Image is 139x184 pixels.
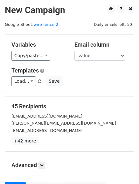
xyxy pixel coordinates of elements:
small: [EMAIL_ADDRESS][DOMAIN_NAME] [11,114,82,119]
small: Google Sheet: [5,22,58,27]
a: +42 more [11,137,38,145]
a: Load... [11,76,36,86]
h2: New Campaign [5,5,134,16]
a: Copy/paste... [11,51,50,61]
h5: Email column [74,41,128,48]
span: Daily emails left: 50 [92,21,134,28]
a: Templates [11,67,39,74]
small: [EMAIL_ADDRESS][DOMAIN_NAME] [11,128,82,133]
a: Daily emails left: 50 [92,22,134,27]
button: Save [46,76,62,86]
small: [PERSON_NAME][EMAIL_ADDRESS][DOMAIN_NAME] [11,121,116,126]
h5: Advanced [11,162,128,169]
h5: 45 Recipients [11,103,128,110]
h5: Variables [11,41,65,48]
a: wire fence 2 [33,22,58,27]
iframe: Chat Widget [107,153,139,184]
